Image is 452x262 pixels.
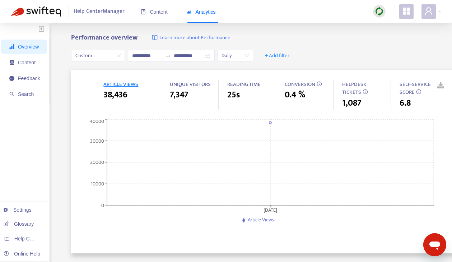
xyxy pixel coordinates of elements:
[227,80,261,89] span: READING TIME
[227,88,240,101] span: 25s
[90,137,104,145] tspan: 30000
[285,88,305,101] span: 0.4 %
[9,44,14,49] span: signal
[285,80,315,89] span: CONVERSION
[71,32,138,43] b: Performance overview
[18,91,34,97] span: Search
[400,97,411,110] span: 6.8
[265,51,290,60] span: + Add filter
[4,221,34,227] a: Glossary
[11,6,61,17] img: Swifteq
[103,88,127,101] span: 38,436
[260,50,295,61] button: + Add filter
[402,7,411,15] span: appstore
[18,44,39,50] span: Overview
[4,207,32,213] a: Settings
[18,60,36,65] span: Content
[342,97,362,110] span: 1,087
[342,80,367,97] span: HELPDESK TICKETS
[18,75,40,81] span: Feedback
[14,236,44,242] span: Help Centers
[186,9,191,14] span: area-chart
[90,158,104,166] tspan: 20000
[141,9,168,15] span: Content
[101,201,104,210] tspan: 0
[152,35,158,41] img: image-link
[165,53,171,59] span: swap-right
[90,117,104,125] tspan: 40000
[264,206,277,214] tspan: [DATE]
[152,34,230,42] a: Learn more about Performance
[186,9,216,15] span: Analytics
[170,80,211,89] span: UNIQUE VISITORS
[248,216,274,224] span: Article Views
[91,180,104,188] tspan: 10000
[4,251,40,257] a: Online Help
[9,92,14,97] span: search
[424,7,433,15] span: user
[9,76,14,81] span: message
[9,60,14,65] span: container
[74,5,125,18] span: Help Center Manager
[170,88,188,101] span: 7,347
[222,50,249,61] span: Daily
[75,50,121,61] span: Custom
[103,80,138,89] span: ARTICLE VIEWS
[141,9,146,14] span: book
[375,7,384,16] img: sync.dc5367851b00ba804db3.png
[165,53,171,59] span: to
[423,233,446,256] iframe: Button to launch messaging window
[400,80,431,97] span: SELF-SERVICE SCORE
[159,34,230,42] span: Learn more about Performance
